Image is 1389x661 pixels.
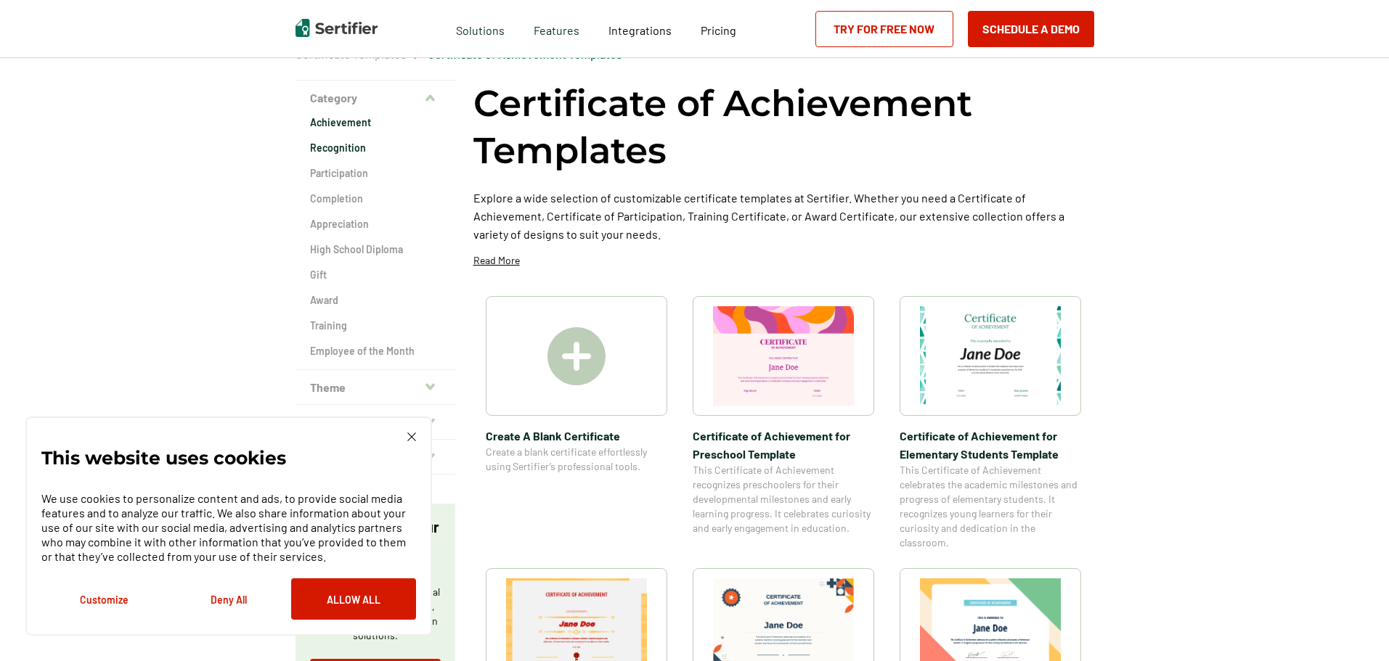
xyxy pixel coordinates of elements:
p: Read More [473,253,520,268]
button: Schedule a Demo [968,11,1094,47]
button: Theme [296,370,455,405]
span: Create a blank certificate effortlessly using Sertifier’s professional tools. [486,445,667,474]
a: Completion [310,192,441,206]
span: Certificate of Achievement for Elementary Students Template [900,427,1081,463]
button: Style [296,405,455,440]
span: This Certificate of Achievement celebrates the academic milestones and progress of elementary stu... [900,463,1081,550]
span: Integrations [608,23,672,37]
a: Participation [310,166,441,181]
p: Explore a wide selection of customizable certificate templates at Sertifier. Whether you need a C... [473,189,1094,243]
img: Cookie Popup Close [407,432,416,441]
button: Deny All [166,578,291,620]
a: Integrations [608,20,672,38]
span: Certificate of Achievement for Preschool Template [693,427,874,463]
a: Certificate of Achievement for Elementary Students TemplateCertificate of Achievement for Element... [900,296,1081,550]
a: Certificate of Achievement for Preschool TemplateCertificate of Achievement for Preschool Templat... [693,296,874,550]
a: High School Diploma [310,242,441,257]
div: Category [296,115,455,370]
span: Features [534,20,579,38]
a: Achievement [310,115,441,130]
a: Award [310,293,441,308]
p: We use cookies to personalize content and ads, to provide social media features and to analyze ou... [41,491,416,564]
img: Sertifier | Digital Credentialing Platform [296,19,378,37]
a: Employee of the Month [310,344,441,358]
p: This website uses cookies [41,451,286,465]
a: Training [310,319,441,333]
span: Solutions [456,20,505,38]
span: Pricing [701,23,736,37]
button: Allow All [291,578,416,620]
a: Appreciation [310,217,441,231]
a: Gift [310,268,441,282]
span: Create A Blank Certificate [486,427,667,445]
a: Pricing [701,20,736,38]
button: Category [296,81,455,115]
img: Create A Blank Certificate [547,327,606,385]
img: Certificate of Achievement for Elementary Students Template [920,306,1061,406]
button: Customize [41,578,166,620]
img: Certificate of Achievement for Preschool Template [713,306,854,406]
a: Try for Free Now [815,11,953,47]
iframe: Chat Widget [1316,591,1389,661]
a: Recognition [310,141,441,155]
span: This Certificate of Achievement recognizes preschoolers for their developmental milestones and ea... [693,463,874,535]
h1: Certificate of Achievement Templates [473,80,1094,174]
